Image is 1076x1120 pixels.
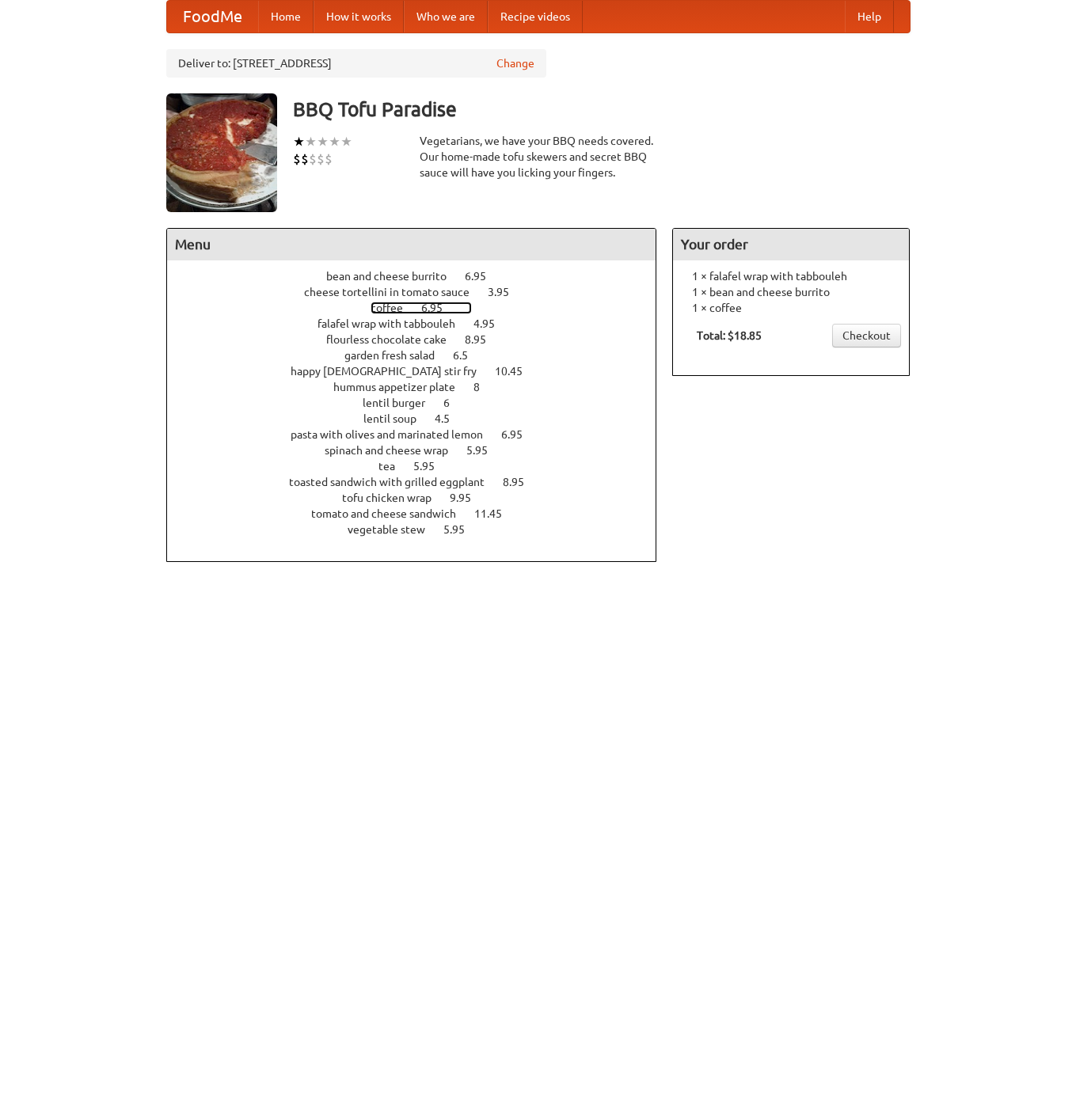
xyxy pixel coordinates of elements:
[317,317,471,330] span: falafel wrap with tabbouleh
[301,150,309,168] li: $
[317,150,325,168] li: $
[167,1,258,32] a: FoodMe
[378,460,411,473] span: tea
[496,55,534,71] a: Change
[348,523,441,536] span: vegetable stew
[363,397,479,409] a: lentil burger 6
[435,412,466,425] span: 4.5
[311,507,531,520] a: tomato and cheese sandwich 11.45
[342,492,447,504] span: tofu chicken wrap
[697,329,762,342] b: Total: $18.85
[404,1,488,32] a: Who we are
[495,365,538,378] span: 10.45
[293,133,305,150] li: ★
[325,150,333,168] li: $
[326,333,462,346] span: flourless chocolate cake
[371,302,419,314] span: coffee
[258,1,314,32] a: Home
[167,229,656,260] h4: Menu
[344,349,451,362] span: garden fresh salad
[371,302,472,314] a: coffee 6.95
[166,93,277,212] img: angular.jpg
[363,397,441,409] span: lentil burger
[681,300,901,316] li: 1 × coffee
[465,333,502,346] span: 8.95
[325,444,464,457] span: spinach and cheese wrap
[466,444,504,457] span: 5.95
[501,428,538,441] span: 6.95
[453,349,484,362] span: 6.5
[304,286,538,298] a: cheese tortellini in tomato sauce 3.95
[443,523,481,536] span: 5.95
[304,286,485,298] span: cheese tortellini in tomato sauce
[832,324,901,347] a: Checkout
[342,492,500,504] a: tofu chicken wrap 9.95
[329,133,340,150] li: ★
[333,381,471,393] span: hummus appetizer plate
[317,133,329,150] li: ★
[443,397,466,409] span: 6
[488,1,583,32] a: Recipe videos
[450,492,487,504] span: 9.95
[311,507,472,520] span: tomato and cheese sandwich
[363,412,479,425] a: lentil soup 4.5
[420,133,657,180] div: Vegetarians, we have your BBQ needs covered. Our home-made tofu skewers and secret BBQ sauce will...
[326,333,515,346] a: flourless chocolate cake 8.95
[681,268,901,284] li: 1 × falafel wrap with tabbouleh
[503,476,540,488] span: 8.95
[289,476,553,488] a: toasted sandwich with grilled eggplant 8.95
[293,150,301,168] li: $
[473,381,496,393] span: 8
[305,133,317,150] li: ★
[348,523,494,536] a: vegetable stew 5.95
[845,1,894,32] a: Help
[293,93,911,125] h3: BBQ Tofu Paradise
[291,365,492,378] span: happy [DEMOGRAPHIC_DATA] stir fry
[465,270,502,283] span: 6.95
[314,1,404,32] a: How it works
[326,270,462,283] span: bean and cheese burrito
[673,229,909,260] h4: Your order
[291,365,552,378] a: happy [DEMOGRAPHIC_DATA] stir fry 10.45
[291,428,552,441] a: pasta with olives and marinated lemon 6.95
[309,150,317,168] li: $
[325,444,517,457] a: spinach and cheese wrap 5.95
[333,381,509,393] a: hummus appetizer plate 8
[681,284,901,300] li: 1 × bean and cheese burrito
[317,317,524,330] a: falafel wrap with tabbouleh 4.95
[344,349,497,362] a: garden fresh salad 6.5
[326,270,515,283] a: bean and cheese burrito 6.95
[166,49,546,78] div: Deliver to: [STREET_ADDRESS]
[289,476,500,488] span: toasted sandwich with grilled eggplant
[378,460,464,473] a: tea 5.95
[421,302,458,314] span: 6.95
[291,428,499,441] span: pasta with olives and marinated lemon
[473,317,511,330] span: 4.95
[363,412,432,425] span: lentil soup
[340,133,352,150] li: ★
[474,507,518,520] span: 11.45
[488,286,525,298] span: 3.95
[413,460,451,473] span: 5.95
